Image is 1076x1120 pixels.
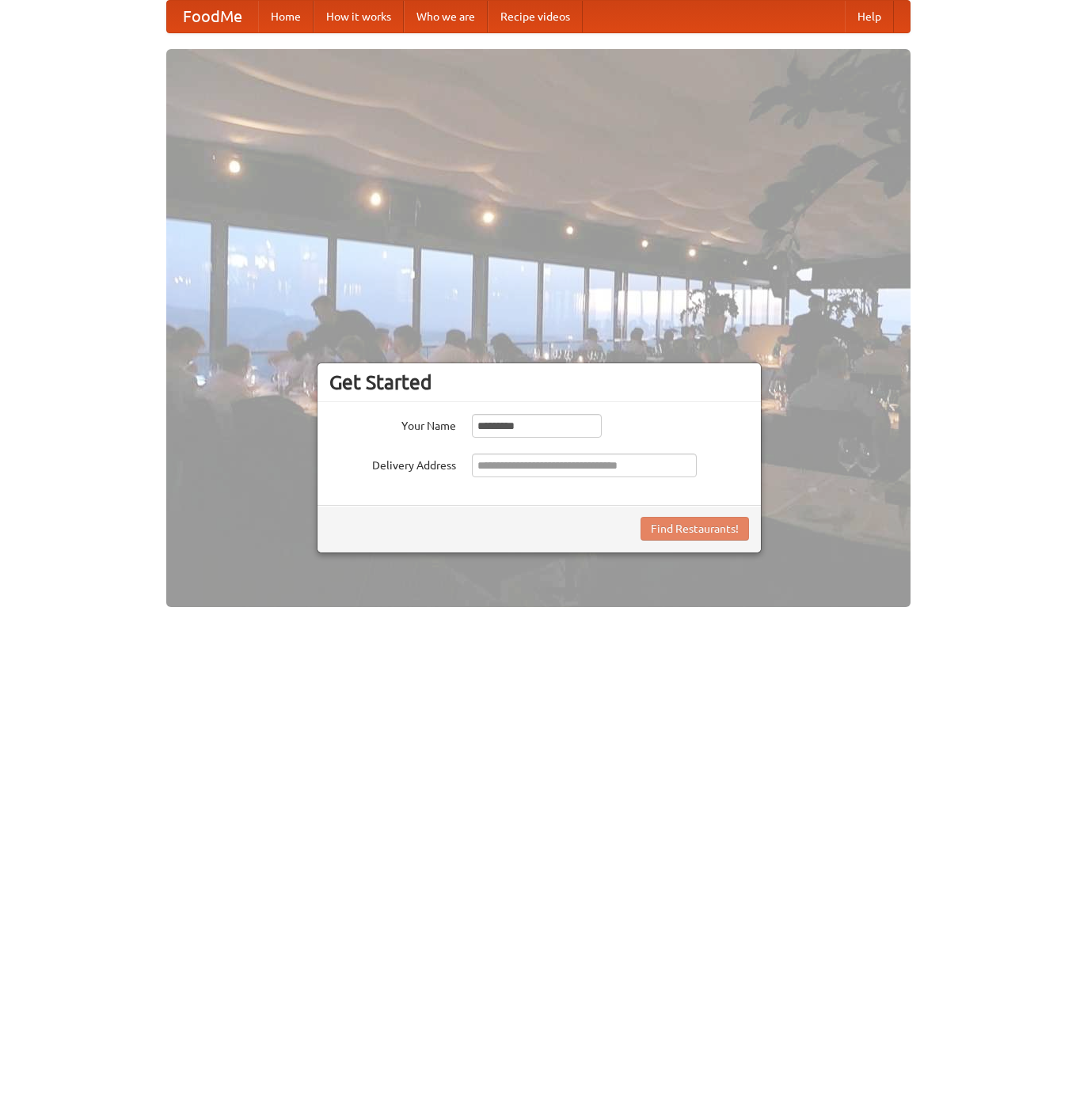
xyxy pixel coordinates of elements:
[488,1,583,32] a: Recipe videos
[641,517,749,541] button: Find Restaurants!
[314,1,404,32] a: How it works
[258,1,314,32] a: Home
[845,1,894,32] a: Help
[404,1,488,32] a: Who we are
[167,1,258,32] a: FoodMe
[329,370,749,394] h3: Get Started
[329,454,456,473] label: Delivery Address
[329,414,456,434] label: Your Name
